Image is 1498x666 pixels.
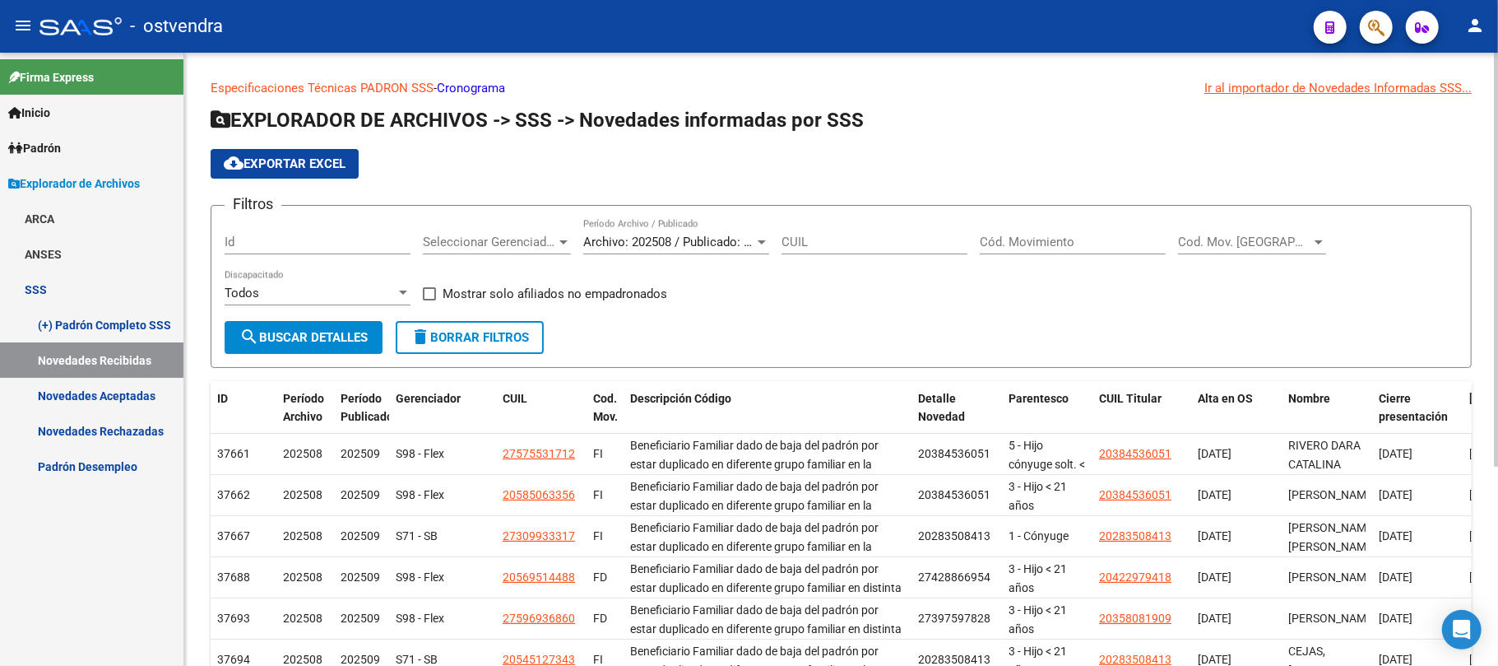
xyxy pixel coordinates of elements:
datatable-header-cell: Alta en OS [1191,381,1282,454]
span: [DATE] [1198,653,1231,666]
span: 3 - Hijo < 21 años [1009,480,1067,512]
span: S71 - SB [396,529,438,543]
button: Buscar Detalles [225,321,383,354]
mat-icon: search [239,327,259,347]
span: [DATE] [1198,488,1231,501]
span: 27428866954 [918,571,990,584]
span: - ostvendra [130,8,223,44]
span: FI [593,529,603,543]
span: [DATE] [1379,488,1412,501]
span: 20283508413 [1099,529,1171,543]
span: Archivo: 202508 / Publicado: 202509 [583,235,783,249]
span: Cod. Mov. [GEOGRAPHIC_DATA] [1178,235,1311,249]
span: 5 - Hijo cónyuge solt. < 21 [1009,439,1085,490]
span: Beneficiario Familiar dado de baja del padrón por estar duplicado en diferente grupo familiar en ... [630,480,897,606]
datatable-header-cell: Cod. Mov. [587,381,624,454]
span: 202508 [283,612,322,625]
span: [PERSON_NAME] [1288,612,1376,625]
span: FI [593,447,603,460]
span: 202509 [341,488,380,501]
span: [DATE] [1379,447,1412,460]
span: Padrón [8,139,61,157]
span: EXPLORADOR DE ARCHIVOS -> SSS -> Novedades informadas por SSS [211,109,864,132]
datatable-header-cell: CUIL [496,381,587,454]
span: [DATE] [1379,653,1412,666]
span: [DATE] [1379,612,1412,625]
span: 202509 [341,571,380,584]
span: 202509 [341,529,380,543]
span: 202509 [341,653,380,666]
span: 20384536051 [918,447,990,460]
span: 1 - Cónyuge [1009,529,1069,543]
span: 37694 [217,653,250,666]
span: 20585063356 [503,488,575,501]
span: Gerenciador [396,392,461,405]
span: [PERSON_NAME] [PERSON_NAME] [1288,521,1376,553]
mat-icon: cloud_download [224,153,243,173]
span: [DATE] [1379,571,1412,584]
span: 20283508413 [1099,653,1171,666]
span: 202508 [283,529,322,543]
span: Explorador de Archivos [8,175,140,193]
span: Borrar Filtros [410,330,529,345]
h3: Filtros [225,193,281,216]
span: 20283508413 [918,653,990,666]
span: 37661 [217,447,250,460]
span: FD [593,571,607,584]
datatable-header-cell: ID [211,381,276,454]
span: 202508 [283,447,322,460]
datatable-header-cell: Descripción Código [624,381,911,454]
span: Todos [225,286,259,300]
span: Alta en OS [1198,392,1253,405]
span: S98 - Flex [396,488,444,501]
datatable-header-cell: Nombre [1282,381,1372,454]
span: Cierre presentación [1379,392,1448,424]
span: 202508 [283,571,322,584]
button: Borrar Filtros [396,321,544,354]
datatable-header-cell: Cierre presentación [1372,381,1463,454]
span: S98 - Flex [396,571,444,584]
span: 202508 [283,653,322,666]
span: 27575531712 [503,447,575,460]
span: RIVERO DARA CATALINA [1288,439,1361,471]
span: CUIL Titular [1099,392,1162,405]
div: Ir al importador de Novedades Informadas SSS... [1204,79,1472,97]
span: 20384536051 [918,488,990,501]
span: 27309933317 [503,529,575,543]
span: 20384536051 [1099,447,1171,460]
span: 202509 [341,447,380,460]
span: Seleccionar Gerenciador [423,235,556,249]
span: 20384536051 [1099,488,1171,501]
span: Beneficiario Familiar dado de baja del padrón por estar duplicado en diferente grupo familiar en ... [630,521,897,647]
datatable-header-cell: Detalle Novedad [911,381,1002,454]
datatable-header-cell: Parentesco [1002,381,1092,454]
button: Exportar EXCEL [211,149,359,179]
span: 20545127343 [503,653,575,666]
span: 37662 [217,488,250,501]
datatable-header-cell: CUIL Titular [1092,381,1191,454]
datatable-header-cell: Gerenciador [389,381,496,454]
span: Exportar EXCEL [224,156,346,171]
span: [DATE] [1198,571,1231,584]
span: 20358081909 [1099,612,1171,625]
mat-icon: person [1465,16,1485,35]
span: Período Publicado [341,392,393,424]
span: Período Archivo [283,392,324,424]
span: Firma Express [8,68,94,86]
span: Nombre [1288,392,1330,405]
span: 3 - Hijo < 21 años [1009,603,1067,636]
a: Especificaciones Técnicas PADRON SSS [211,81,434,95]
span: Inicio [8,104,50,122]
span: S98 - Flex [396,612,444,625]
datatable-header-cell: Período Publicado [334,381,389,454]
span: 37688 [217,571,250,584]
span: Mostrar solo afiliados no empadronados [443,284,667,304]
datatable-header-cell: Período Archivo [276,381,334,454]
span: Beneficiario Familiar dado de baja del padrón por estar duplicado en diferente grupo familiar en ... [630,439,897,565]
span: CUIL [503,392,527,405]
span: [DATE] [1198,447,1231,460]
span: 20569514488 [503,571,575,584]
span: 37693 [217,612,250,625]
span: S98 - Flex [396,447,444,460]
span: FI [593,653,603,666]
